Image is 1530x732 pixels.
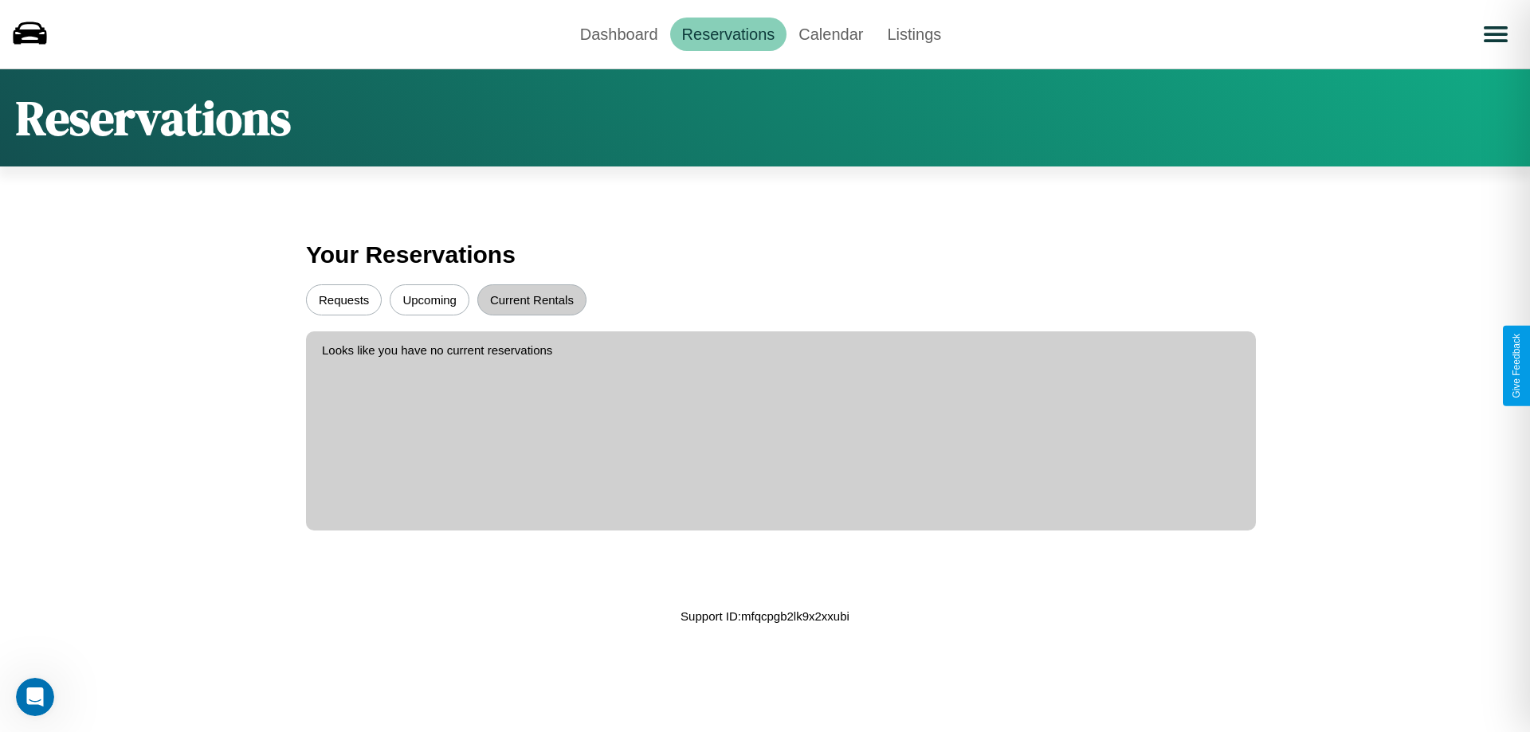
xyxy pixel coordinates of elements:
p: Looks like you have no current reservations [322,339,1240,361]
h3: Your Reservations [306,233,1224,276]
h1: Reservations [16,85,291,151]
a: Calendar [787,18,875,51]
button: Current Rentals [477,284,586,315]
button: Open menu [1473,12,1518,57]
a: Reservations [670,18,787,51]
p: Support ID: mfqcpgb2lk9x2xxubi [681,605,849,627]
a: Dashboard [568,18,670,51]
button: Upcoming [390,284,469,315]
div: Give Feedback [1511,334,1522,398]
button: Requests [306,284,382,315]
a: Listings [875,18,953,51]
iframe: Intercom live chat [16,678,54,716]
